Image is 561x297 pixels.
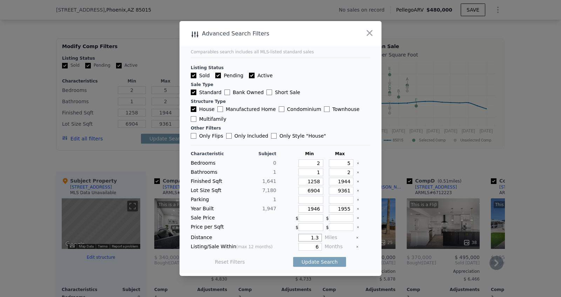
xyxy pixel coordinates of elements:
div: Bedrooms [191,159,232,167]
button: Clear [357,189,359,192]
div: Advanced Search Filters [180,29,341,39]
input: Only Flips [191,133,196,139]
span: 1 [273,197,276,202]
input: Pending [215,73,221,78]
div: Listing/Sale Within [191,243,276,251]
input: Active [249,73,255,78]
input: Manufactured Home [217,106,223,112]
div: $ [296,223,323,231]
div: Subject [235,151,276,157]
button: Update Search [293,257,346,267]
label: Only Style " House " [271,132,326,139]
div: Bathrooms [191,169,232,176]
div: Year Built [191,205,232,213]
div: Distance [191,234,276,242]
div: Sale Type [191,82,370,87]
div: Months [325,243,353,251]
input: Sold [191,73,196,78]
label: Multifamily [191,115,226,123]
div: Sale Price [191,214,232,222]
div: Price per Sqft [191,223,232,231]
button: Clear [357,162,359,165]
div: $ [296,214,323,222]
span: 1,947 [262,206,276,211]
label: Only Included [226,132,268,139]
label: Condominium [279,106,321,113]
div: Characteristic [191,151,232,157]
div: Finished Sqft [191,178,232,185]
button: Clear [356,236,359,239]
label: Manufactured Home [217,106,276,113]
label: Short Sale [266,89,300,96]
label: Townhouse [324,106,359,113]
div: Lot Size Sqft [191,187,232,194]
input: Only Included [226,133,232,139]
button: Clear [357,207,359,210]
input: Condominium [279,106,284,112]
div: Comparables search includes all MLS-listed standard sales [191,49,370,55]
label: Sold [191,72,210,79]
div: $ [326,214,354,222]
label: Bank Owned [224,89,264,96]
label: Only Flips [191,132,223,139]
span: 7,180 [262,187,276,193]
input: House [191,106,196,112]
div: Structure Type [191,99,370,104]
button: Reset [215,258,245,265]
label: Pending [215,72,243,79]
span: (max 12 months) [236,244,273,249]
input: Townhouse [324,106,330,112]
input: Only Style "House" [271,133,277,139]
div: Other Filters [191,125,370,131]
input: Short Sale [266,90,272,95]
button: Clear [357,217,359,219]
div: Max [326,151,354,157]
div: Min [296,151,323,157]
button: Clear [357,180,359,183]
div: Listing Status [191,65,370,71]
input: Multifamily [191,116,196,122]
button: Clear [356,245,359,248]
input: Bank Owned [224,90,230,95]
span: 1,641 [262,178,276,184]
div: $ [326,223,354,231]
input: Standard [191,90,196,95]
label: House [191,106,215,113]
button: Clear [357,171,359,174]
span: 0 [273,160,276,166]
button: Clear [357,226,359,229]
button: Clear [357,198,359,201]
label: Active [249,72,272,79]
span: 1 [273,169,276,175]
div: Parking [191,196,232,204]
label: Standard [191,89,222,96]
div: Miles [325,234,353,242]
